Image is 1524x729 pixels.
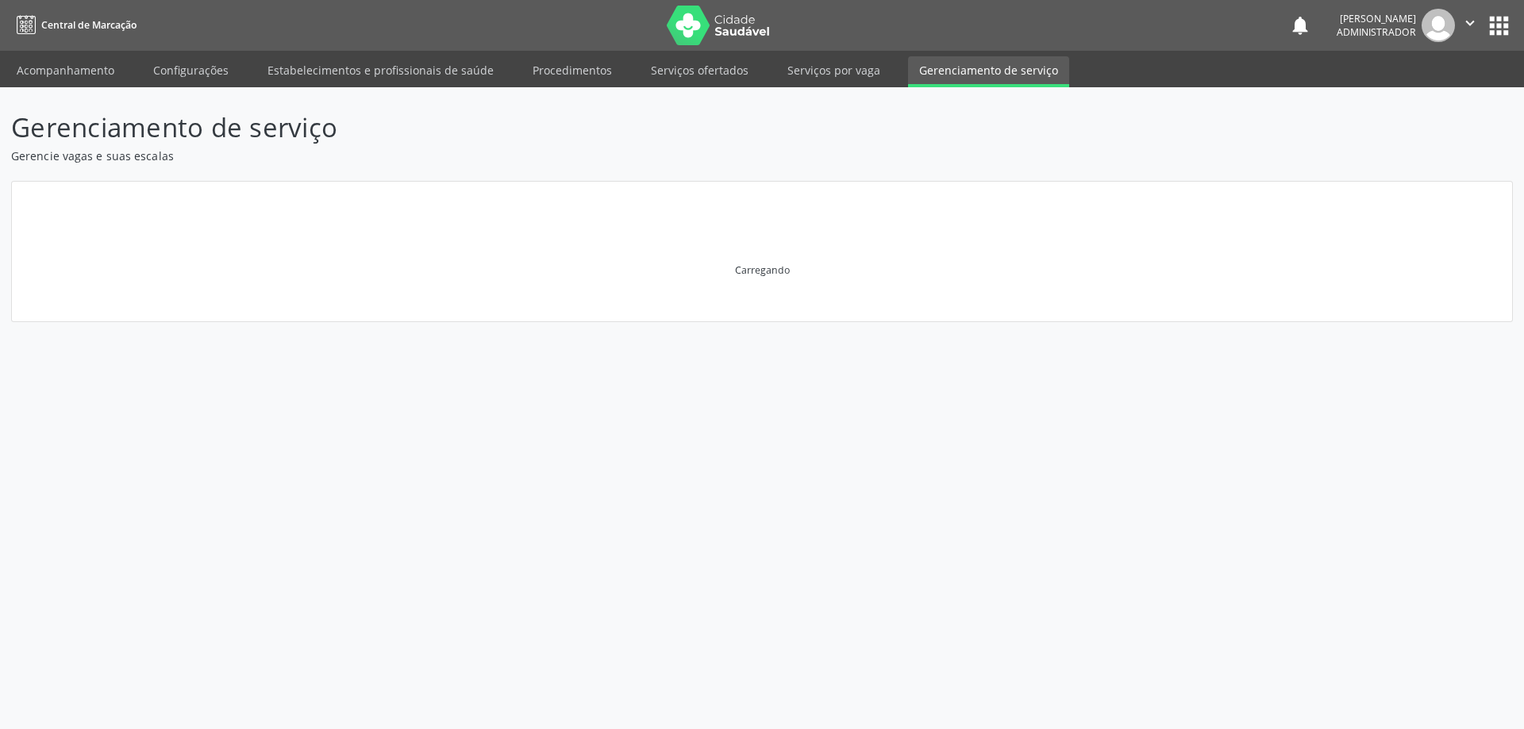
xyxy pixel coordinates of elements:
div: Carregando [735,263,790,277]
a: Central de Marcação [11,12,137,38]
a: Estabelecimentos e profissionais de saúde [256,56,505,84]
button: notifications [1289,14,1311,36]
span: Administrador [1337,25,1416,39]
img: img [1422,9,1455,42]
a: Serviços por vaga [776,56,891,84]
p: Gerencie vagas e suas escalas [11,148,1062,164]
p: Gerenciamento de serviço [11,108,1062,148]
a: Serviços ofertados [640,56,760,84]
div: [PERSON_NAME] [1337,12,1416,25]
a: Gerenciamento de serviço [908,56,1069,87]
a: Procedimentos [521,56,623,84]
span: Central de Marcação [41,18,137,32]
a: Configurações [142,56,240,84]
button: apps [1485,12,1513,40]
button:  [1455,9,1485,42]
a: Acompanhamento [6,56,125,84]
i:  [1461,14,1479,32]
